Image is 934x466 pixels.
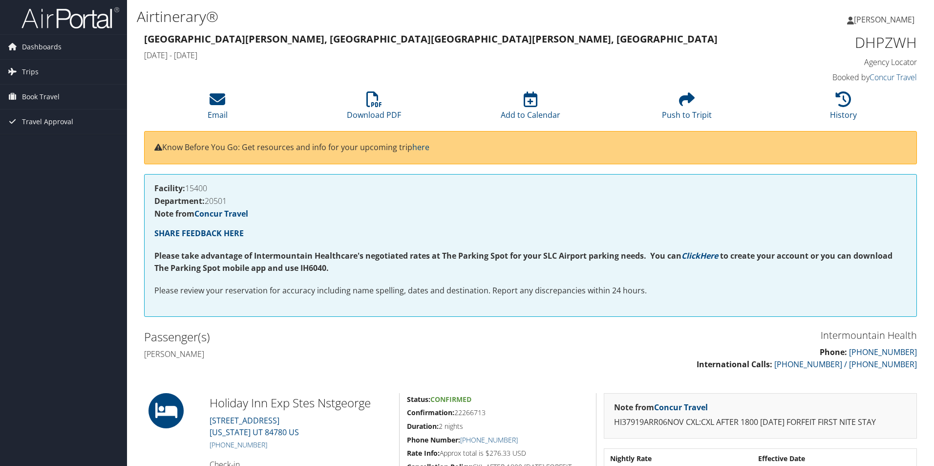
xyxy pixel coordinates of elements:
h5: 2 nights [407,422,589,431]
h2: Holiday Inn Exp Stes Nstgeorge [210,395,392,411]
a: Concur Travel [870,72,917,83]
h5: Approx total is $276.33 USD [407,448,589,458]
p: Know Before You Go: Get resources and info for your upcoming trip [154,141,907,154]
a: [PHONE_NUMBER] [460,435,518,444]
a: History [830,97,857,120]
a: Email [208,97,228,120]
a: here [412,142,429,153]
span: Confirmed [430,395,471,404]
strong: Phone: [820,347,847,357]
h4: [PERSON_NAME] [144,349,523,359]
a: SHARE FEEDBACK HERE [154,228,244,239]
a: Concur Travel [654,402,708,413]
a: [PERSON_NAME] [847,5,924,34]
h4: 20501 [154,197,907,205]
a: Add to Calendar [501,97,560,120]
h5: 22266713 [407,408,589,418]
strong: [GEOGRAPHIC_DATA][PERSON_NAME], [GEOGRAPHIC_DATA] [GEOGRAPHIC_DATA][PERSON_NAME], [GEOGRAPHIC_DATA] [144,32,718,45]
h1: DHPZWH [735,32,917,53]
img: airportal-logo.png [21,6,119,29]
h4: Booked by [735,72,917,83]
a: [STREET_ADDRESS][US_STATE] UT 84780 US [210,415,299,438]
a: Here [700,250,718,261]
h2: Passenger(s) [144,329,523,345]
strong: Duration: [407,422,439,431]
p: HI37919ARR06NOV CXL:CXL AFTER 1800 [DATE] FORFEIT FIRST NITE STAY [614,416,907,429]
a: Click [681,250,700,261]
a: Push to Tripit [662,97,712,120]
h4: [DATE] - [DATE] [144,50,720,61]
span: Book Travel [22,85,60,109]
strong: Please take advantage of Intermountain Healthcare's negotiated rates at The Parking Spot for your... [154,250,681,261]
a: [PHONE_NUMBER] [210,440,267,449]
h4: Agency Locator [735,57,917,67]
strong: Phone Number: [407,435,460,444]
span: Travel Approval [22,110,73,134]
h1: Airtinerary® [137,6,662,27]
h3: Intermountain Health [538,329,917,342]
strong: Facility: [154,183,185,194]
strong: Note from [614,402,708,413]
a: [PHONE_NUMBER] [849,347,917,357]
strong: Rate Info: [407,448,440,458]
span: [PERSON_NAME] [854,14,914,25]
span: Trips [22,60,39,84]
a: [PHONE_NUMBER] / [PHONE_NUMBER] [774,359,917,370]
strong: International Calls: [697,359,772,370]
p: Please review your reservation for accuracy including name spelling, dates and destination. Repor... [154,285,907,297]
strong: Note from [154,208,248,219]
h4: 15400 [154,184,907,192]
a: Download PDF [347,97,401,120]
strong: Confirmation: [407,408,454,417]
a: Concur Travel [194,208,248,219]
strong: Status: [407,395,430,404]
span: Dashboards [22,35,62,59]
strong: Department: [154,196,205,206]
